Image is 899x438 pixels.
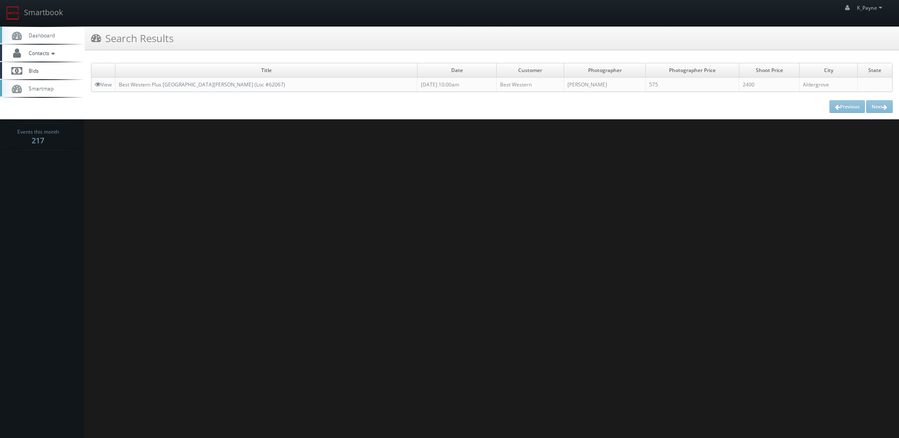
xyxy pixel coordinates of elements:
a: View [95,81,112,88]
span: K_Payne [857,4,885,11]
td: City [800,63,858,78]
td: [DATE] 10:00am [417,78,497,92]
strong: 217 [32,135,44,145]
td: Aldergrove [800,78,858,92]
span: Contacts [24,49,57,56]
span: Bids [24,67,39,74]
td: 2400 [739,78,800,92]
td: Shoot Price [739,63,800,78]
a: Best Western Plus [GEOGRAPHIC_DATA][PERSON_NAME] (Loc #62067) [119,81,285,88]
span: Dashboard [24,32,55,39]
td: 575 [645,78,739,92]
td: Photographer Price [645,63,739,78]
img: smartbook-logo.png [6,6,20,20]
td: Title [115,63,417,78]
td: State [857,63,892,78]
td: Best Western [497,78,564,92]
td: Photographer [564,63,645,78]
td: Date [417,63,497,78]
td: Customer [497,63,564,78]
h3: Search Results [91,31,174,46]
span: Smartmap [24,85,54,92]
span: Events this month [17,128,59,136]
td: [PERSON_NAME] [564,78,645,92]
